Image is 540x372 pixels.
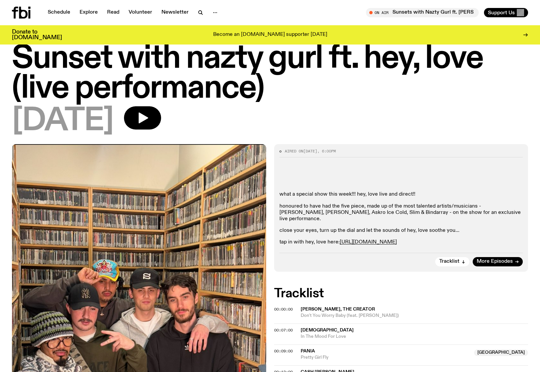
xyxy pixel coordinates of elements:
span: [GEOGRAPHIC_DATA] [474,349,528,356]
a: Schedule [44,8,74,17]
a: More Episodes [473,257,523,266]
a: [URL][DOMAIN_NAME] [340,239,397,245]
span: , 6:00pm [317,148,336,154]
button: 00:00:00 [274,308,293,311]
p: honoured to have had the five piece, made up of the most talented artists/musicians - [PERSON_NAM... [279,203,523,223]
button: 00:07:00 [274,328,293,332]
span: Support Us [488,10,515,16]
a: Newsletter [157,8,193,17]
span: [DATE] [12,106,113,136]
span: In The Mood For Love [301,333,528,340]
h1: Sunset with nazty gurl ft. hey, love (live performance) [12,44,528,104]
h2: Tracklist [274,288,528,300]
span: 00:07:00 [274,327,293,333]
span: 00:09:00 [274,348,293,354]
span: Pretty Girl Fly [301,354,470,361]
span: [DATE] [303,148,317,154]
button: Tracklist [435,257,469,266]
button: 00:09:00 [274,349,293,353]
h3: Donate to [DOMAIN_NAME] [12,29,62,41]
a: Explore [76,8,102,17]
span: More Episodes [477,259,513,264]
span: PANIA [301,349,315,353]
p: close your eyes, turn up the dial and let the sounds of hey, love soothe you... [279,228,523,234]
span: [PERSON_NAME], The Creator [301,307,375,312]
a: Volunteer [125,8,156,17]
span: Aired on [285,148,303,154]
p: tap in with hey, love here: [279,239,523,245]
p: Become an [DOMAIN_NAME] supporter [DATE] [213,32,327,38]
button: On AirSunsets with Nazty Gurl ft. [PERSON_NAME] & SHAZ (Guest Mix) [366,8,479,17]
span: Tracklist [439,259,459,264]
p: what a special show this week!!! hey, love live and direct!! [279,191,523,198]
span: Don't You Worry Baby (feat. [PERSON_NAME]) [301,313,528,319]
span: 00:00:00 [274,307,293,312]
a: Read [103,8,123,17]
span: [DEMOGRAPHIC_DATA] [301,328,354,332]
button: Support Us [484,8,528,17]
